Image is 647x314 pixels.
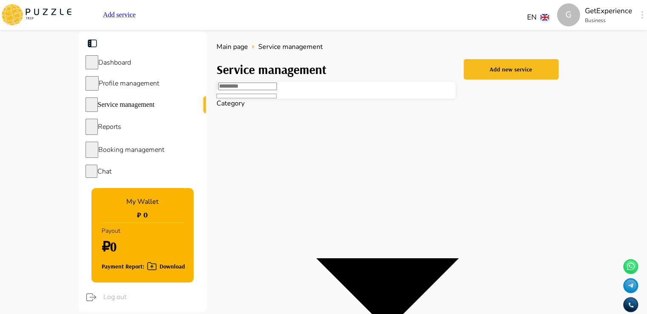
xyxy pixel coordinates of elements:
[79,94,206,115] div: sidebar iconsService management
[102,257,185,272] button: Payment Report: Download
[98,58,131,67] span: Dashboard
[79,138,206,161] div: sidebar iconsBooking management
[217,42,559,52] nav: breadcrumb
[585,17,632,24] p: Business
[99,79,159,88] span: Profile management
[98,122,121,131] span: Reports
[86,76,99,91] button: sidebar icons
[258,42,323,52] span: Service management
[464,59,559,80] button: Add new service
[79,115,206,138] div: sidebar iconsReports
[540,14,549,20] img: lang
[126,197,159,207] p: My Wallet
[490,64,532,75] div: Add new service
[103,11,136,19] a: Add service
[464,57,559,82] a: Add new service
[79,52,206,73] div: sidebar iconsDashboard
[217,82,218,90] button: search
[86,97,98,112] button: sidebar icons
[527,12,537,23] p: EN
[137,210,148,219] h1: ₽ 0
[102,239,120,255] h1: ₽0
[86,119,98,135] button: sidebar icons
[217,62,327,77] h3: Service management
[557,3,580,26] div: G
[86,142,98,158] button: sidebar icons
[103,292,200,302] span: Log out
[79,73,206,94] div: sidebar iconsProfile management
[77,286,206,308] div: logoutLog out
[97,167,111,176] span: Chat
[86,55,98,69] button: sidebar icons
[86,165,97,178] button: sidebar icons
[217,42,248,52] a: Main page
[98,145,164,154] span: Booking management
[79,161,206,181] div: sidebar iconsChat
[585,6,632,17] p: GetExperience
[98,101,155,108] span: Service management
[102,223,120,239] p: Payout
[83,289,99,305] button: logout
[217,99,245,108] label: Category
[102,261,185,272] div: Payment Report: Download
